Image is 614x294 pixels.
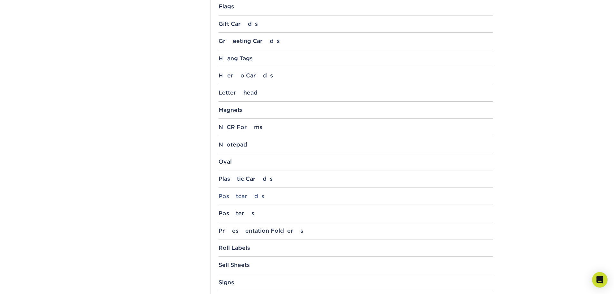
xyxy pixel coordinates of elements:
div: Signs [219,279,493,286]
div: Plastic Cards [219,176,493,182]
div: Postcards [219,193,493,199]
div: Magnets [219,107,493,113]
div: Open Intercom Messenger [592,272,608,288]
div: Roll Labels [219,245,493,251]
div: Flags [219,3,493,10]
div: Hang Tags [219,55,493,62]
div: Presentation Folders [219,228,493,234]
div: Sell Sheets [219,262,493,268]
div: NCR Forms [219,124,493,130]
div: Notepad [219,141,493,148]
div: Hero Cards [219,72,493,79]
div: Greeting Cards [219,38,493,44]
iframe: Google Customer Reviews [2,274,55,292]
div: Oval [219,158,493,165]
div: Letterhead [219,89,493,96]
div: Gift Cards [219,21,493,27]
div: Posters [219,210,493,217]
